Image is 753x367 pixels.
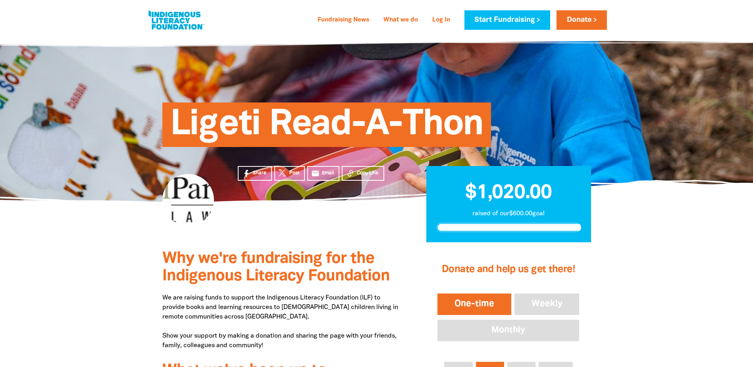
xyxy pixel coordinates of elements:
span: Copy Link [357,170,379,177]
span: Email [322,170,334,177]
p: We are raising funds to support the Indigenous Literacy Foundation (ILF) to provide books and lea... [162,293,402,350]
i: email [311,169,320,178]
a: emailEmail [307,166,340,181]
a: Log In [428,14,455,27]
span: Post [289,170,299,177]
span: $1,020.00 [465,184,552,202]
button: Weekly [513,292,581,317]
a: Donate [557,10,607,30]
button: One-time [436,292,513,317]
button: Monthly [436,318,581,343]
span: Why we're fundraising for the Indigenous Literacy Foundation [162,251,390,284]
a: Share [238,166,272,181]
span: Share [253,170,266,177]
a: Fundraising News [313,14,374,27]
a: Post [274,166,305,181]
a: Start Fundraising [464,10,550,30]
p: raised of our $600.00 goal [436,209,581,218]
h2: Donate and help us get there! [436,254,581,286]
span: Ligeti Read-A-Thon [170,108,483,147]
a: What we do [379,14,423,27]
button: Copy Link [342,166,384,181]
